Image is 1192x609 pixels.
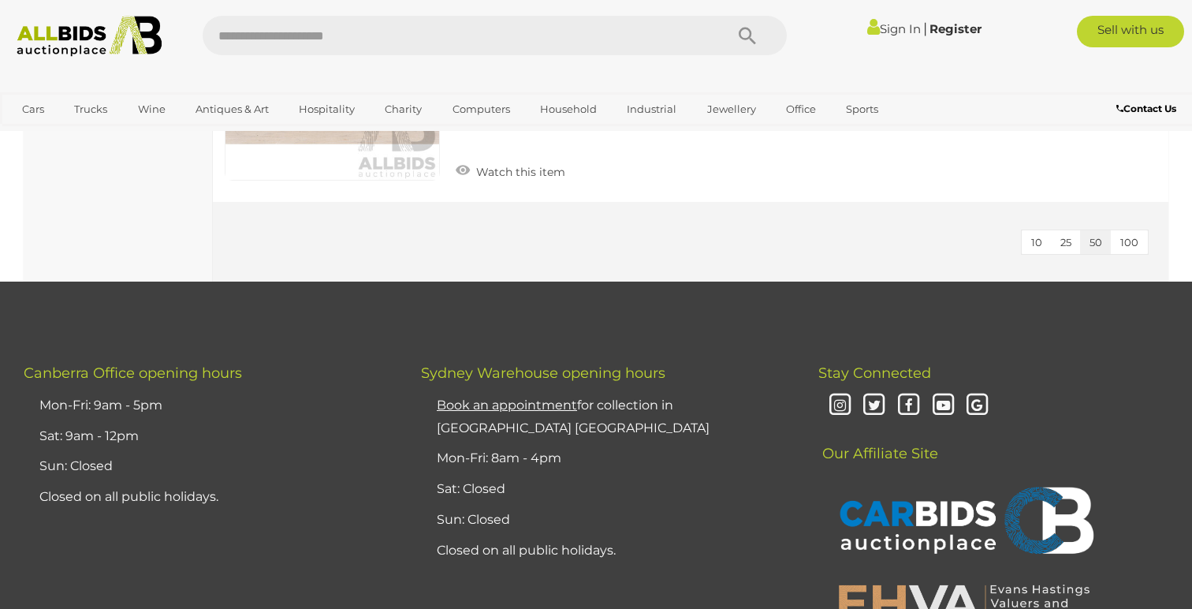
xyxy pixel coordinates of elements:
li: Closed on all public holidays. [433,536,779,566]
span: 25 [1060,236,1071,248]
li: Sat: Closed [433,474,779,505]
button: 10 [1022,230,1052,255]
span: 10 [1031,236,1042,248]
li: Sat: 9am - 12pm [35,421,382,452]
span: Our Affiliate Site [818,421,938,462]
li: Mon-Fri: 9am - 5pm [35,390,382,421]
span: 100 [1120,236,1138,248]
span: Canberra Office opening hours [24,364,242,382]
a: Hospitality [289,96,365,122]
a: Household [530,96,607,122]
u: Book an appointment [437,398,577,413]
a: Sign In [867,21,921,36]
li: Sun: Closed [433,505,779,536]
a: Office [776,96,826,122]
span: | [923,20,927,37]
img: Allbids.com.au [9,16,169,57]
i: Youtube [929,392,957,420]
a: Antiques & Art [185,96,279,122]
a: Book an appointmentfor collection in [GEOGRAPHIC_DATA] [GEOGRAPHIC_DATA] [437,398,710,435]
b: Contact Us [1116,103,1176,114]
span: 50 [1090,236,1102,248]
a: Register [929,21,982,36]
button: 100 [1111,230,1148,255]
i: Instagram [826,392,854,420]
a: Contact Us [1116,100,1180,118]
span: Watch this item [472,165,565,179]
button: Search [708,16,787,55]
button: 25 [1051,230,1081,255]
button: 50 [1080,230,1112,255]
li: Closed on all public holidays. [35,482,382,513]
a: Trucks [64,96,117,122]
a: Cars [12,96,54,122]
li: Sun: Closed [35,451,382,482]
i: Google [964,392,992,420]
i: Twitter [861,392,888,420]
a: Charity [374,96,432,122]
a: Jewellery [697,96,766,122]
a: Watch this item [452,159,569,182]
a: Sell with us [1077,16,1184,47]
a: Industrial [616,96,687,122]
li: Mon-Fri: 8am - 4pm [433,443,779,474]
span: Stay Connected [818,364,931,382]
span: Sydney Warehouse opening hours [421,364,665,382]
a: Sports [836,96,888,122]
a: Wine [128,96,176,122]
a: Computers [442,96,520,122]
img: CARBIDS Auctionplace [830,470,1098,574]
a: [GEOGRAPHIC_DATA] [12,122,144,148]
i: Facebook [895,392,922,420]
